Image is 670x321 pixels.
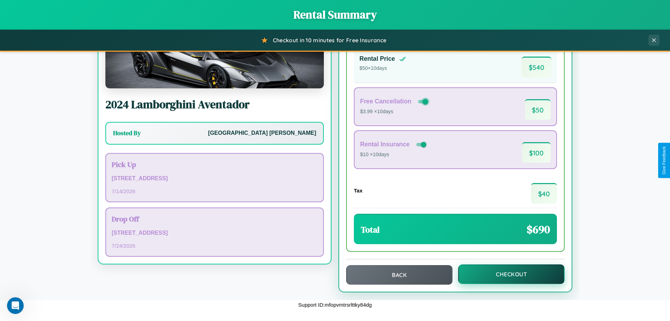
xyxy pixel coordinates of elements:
[360,150,428,159] p: $10 × 10 days
[527,222,550,237] span: $ 690
[113,129,141,137] h3: Hosted By
[112,228,318,238] p: [STREET_ADDRESS]
[525,99,551,120] span: $ 50
[354,188,363,194] h4: Tax
[346,265,453,285] button: Back
[298,300,372,309] p: Support ID: mfopvmtrsrlttky84dg
[112,214,318,224] h3: Drop Off
[208,128,316,138] p: [GEOGRAPHIC_DATA] [PERSON_NAME]
[360,98,411,105] h4: Free Cancellation
[531,183,557,204] span: $ 40
[359,64,406,73] p: $ 50 × 10 days
[7,297,24,314] iframe: Intercom live chat
[112,174,318,184] p: [STREET_ADDRESS]
[112,187,318,196] p: 7 / 14 / 2026
[105,97,324,112] h2: 2024 Lamborghini Aventador
[361,224,380,235] h3: Total
[662,146,667,175] div: Give Feedback
[273,37,386,44] span: Checkout in 10 minutes for Free Insurance
[360,107,430,116] p: $3.99 × 10 days
[522,57,551,77] span: $ 540
[112,159,318,169] h3: Pick Up
[105,19,324,88] img: Lamborghini Aventador
[112,241,318,250] p: 7 / 24 / 2026
[359,55,395,63] h4: Rental Price
[522,142,551,163] span: $ 100
[360,141,410,148] h4: Rental Insurance
[7,7,663,22] h1: Rental Summary
[458,264,565,284] button: Checkout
